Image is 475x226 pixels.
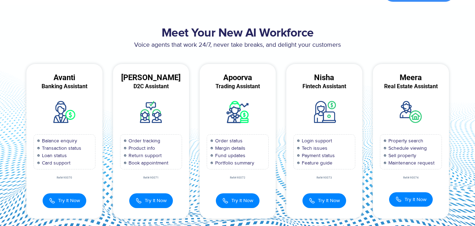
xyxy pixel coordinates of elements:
span: Maintenance request [387,159,435,167]
button: Try It Now [129,193,173,208]
span: Schedule viewing [387,144,427,152]
div: [PERSON_NAME] [113,75,189,81]
div: Nisha [286,75,362,81]
span: Sell property [387,152,416,159]
span: Product info [127,144,155,152]
div: Real Estate Assistant [373,83,449,90]
button: Try It Now [216,193,260,208]
div: Ref#:90070 [26,176,102,179]
span: Try It Now [58,197,80,204]
span: Balance enquiry [40,137,77,144]
span: Loan status [40,152,67,159]
span: Try It Now [405,196,426,203]
div: Avanti [26,75,102,81]
img: Call Icon [136,197,142,205]
span: Property search [387,137,423,144]
span: Fund updates [213,152,245,159]
img: Call Icon [395,196,402,202]
img: Call Icon [222,197,229,205]
button: Try It Now [389,192,433,207]
div: Ref#:90073 [286,176,362,179]
span: Order status [213,137,243,144]
span: Margin details [213,144,245,152]
span: Portfolio summary [213,159,254,167]
span: Book appointment [127,159,168,167]
div: Meera [373,75,449,81]
div: Banking Assistant [26,83,102,90]
p: Voice agents that work 24/7, never take breaks, and delight your customers [21,40,454,50]
div: Apoorva [200,75,276,81]
div: Fintech Assistant [286,83,362,90]
span: Order tracking [127,137,160,144]
img: Call Icon [49,197,55,205]
span: Card support [40,159,70,167]
img: Call Icon [309,197,315,205]
span: Tech issues [300,144,327,152]
button: Try It Now [43,193,86,208]
div: Trading Assistant [200,83,276,90]
span: Try It Now [231,197,253,204]
div: Ref#:90074 [373,176,449,179]
span: Return support [127,152,162,159]
span: Transaction status [40,144,81,152]
h2: Meet Your New AI Workforce [21,26,454,40]
div: D2C Assistant [113,83,189,90]
span: Login support [300,137,332,144]
div: Ref#:90072 [200,176,276,179]
button: Try It Now [302,193,346,208]
div: Ref#:90071 [113,176,189,179]
span: Feature guide [300,159,332,167]
span: Try It Now [318,197,340,204]
span: Try It Now [145,197,167,204]
span: Payment status [300,152,335,159]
